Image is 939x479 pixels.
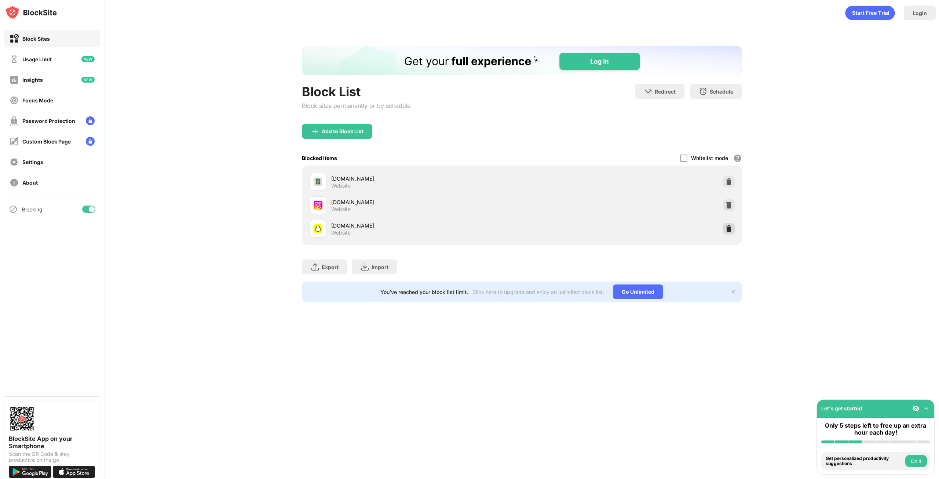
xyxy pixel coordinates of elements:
[10,34,19,43] img: block-on.svg
[22,179,38,186] div: About
[22,138,71,145] div: Custom Block Page
[22,206,43,213] div: Blocking
[314,177,322,186] img: favicons
[86,116,95,125] img: lock-menu.svg
[22,159,43,165] div: Settings
[9,205,18,214] img: blocking-icon.svg
[81,56,95,62] img: new-icon.svg
[331,222,522,229] div: [DOMAIN_NAME]
[10,116,19,126] img: password-protection-off.svg
[380,289,468,295] div: You’ve reached your block list limit.
[655,88,676,95] div: Redirect
[691,155,728,161] div: Whitelist mode
[9,451,95,463] div: Scan the QR Code & stay productive on the go
[372,264,388,270] div: Import
[331,198,522,206] div: [DOMAIN_NAME]
[9,435,95,450] div: BlockSite App on your Smartphone
[913,10,927,16] div: Login
[10,137,19,146] img: customize-block-page-off.svg
[302,84,410,99] div: Block List
[10,55,19,64] img: time-usage-off.svg
[331,182,351,189] div: Website
[322,128,363,134] div: Add to Block List
[314,224,322,233] img: favicons
[22,118,75,124] div: Password Protection
[322,264,339,270] div: Export
[22,97,53,104] div: Focus Mode
[922,405,930,412] img: omni-setup-toggle.svg
[710,88,733,95] div: Schedule
[730,289,736,295] img: x-button.svg
[9,406,35,432] img: options-page-qr-code.png
[10,96,19,105] img: focus-off.svg
[912,405,920,412] img: eye-not-visible.svg
[10,157,19,167] img: settings-off.svg
[302,102,410,109] div: Block sites permanently or by schedule
[86,137,95,146] img: lock-menu.svg
[10,178,19,187] img: about-off.svg
[53,466,95,478] img: download-on-the-app-store.svg
[826,456,903,467] div: Get personalized productivity suggestions
[302,46,742,75] iframe: Banner
[22,77,43,83] div: Insights
[331,206,351,213] div: Website
[22,36,50,42] div: Block Sites
[613,284,663,299] div: Go Unlimited
[821,422,930,436] div: Only 5 steps left to free up an extra hour each day!
[9,466,51,478] img: get-it-on-google-play.svg
[5,5,57,20] img: logo-blocksite.svg
[821,405,862,411] div: Let's get started
[314,201,322,210] img: favicons
[845,6,895,20] div: animation
[331,175,522,182] div: [DOMAIN_NAME]
[10,75,19,84] img: insights-off.svg
[81,77,95,83] img: new-icon.svg
[472,289,604,295] div: Click here to upgrade and enjoy an unlimited block list.
[22,56,52,62] div: Usage Limit
[331,229,351,236] div: Website
[905,455,927,467] button: Do it
[302,155,337,161] div: Blocked Items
